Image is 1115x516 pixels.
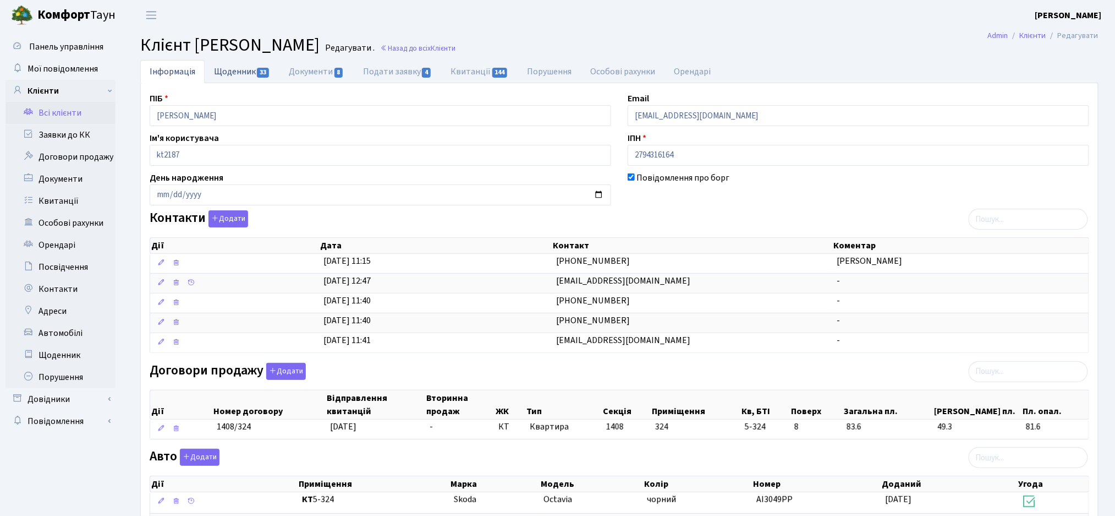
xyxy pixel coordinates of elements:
th: Пл. опал. [1022,390,1089,419]
label: День народження [150,171,223,184]
a: Квитанції [441,60,518,83]
label: Email [628,92,649,105]
label: ПІБ [150,92,168,105]
a: Документи [6,168,116,190]
span: 4 [422,68,431,78]
th: [PERSON_NAME] пл. [933,390,1021,419]
th: Контакт [552,238,832,253]
a: Орендарі [665,60,721,83]
button: Авто [180,449,219,466]
span: [DATE] [330,421,356,433]
a: Мої повідомлення [6,58,116,80]
span: чорний [647,493,677,506]
a: Особові рахунки [581,60,665,83]
span: Клієнт [PERSON_NAME] [140,32,320,58]
th: Приміщення [298,476,449,492]
span: [DATE] [885,493,911,506]
a: Довідники [6,388,116,410]
a: Admin [988,30,1008,41]
span: [PHONE_NUMBER] [556,255,630,267]
th: Дії [150,390,212,419]
span: 5-324 [302,493,445,506]
th: Колір [643,476,753,492]
input: Пошук... [969,447,1088,468]
span: [DATE] 11:40 [323,314,371,327]
a: Документи [279,60,353,83]
a: Подати заявку [354,60,441,83]
small: Редагувати . [323,43,375,53]
span: 81.6 [1026,421,1084,433]
a: Щоденник [6,344,116,366]
span: Квартира [530,421,597,433]
span: Панель управління [29,41,103,53]
span: [EMAIL_ADDRESS][DOMAIN_NAME] [556,334,690,346]
label: Повідомлення про борг [636,171,729,184]
th: Дії [150,476,298,492]
a: Заявки до КК [6,124,116,146]
input: Пошук... [969,361,1088,382]
button: Переключити навігацію [138,6,165,24]
a: Додати [263,361,306,380]
th: Секція [602,390,651,419]
button: Контакти [208,210,248,227]
input: Пошук... [969,209,1088,230]
a: Особові рахунки [6,212,116,234]
span: - [837,314,840,327]
span: [PERSON_NAME] [837,255,902,267]
span: [DATE] 11:15 [323,255,371,267]
a: Додати [206,209,248,228]
img: logo.png [11,4,33,26]
a: [PERSON_NAME] [1035,9,1102,22]
label: Авто [150,449,219,466]
label: Ім'я користувача [150,132,219,145]
span: 49.3 [937,421,1017,433]
span: 8 [334,68,343,78]
a: Орендарі [6,234,116,256]
span: [EMAIL_ADDRESS][DOMAIN_NAME] [556,275,690,287]
th: Поверх [790,390,843,419]
th: Тип [525,390,602,419]
th: Доданий [881,476,1018,492]
span: - [837,334,840,346]
a: Повідомлення [6,410,116,432]
th: Приміщення [651,390,741,419]
th: Номер договору [212,390,326,419]
a: Клієнти [1020,30,1046,41]
label: Договори продажу [150,363,306,380]
a: Додати [177,447,219,466]
span: 1408 [606,421,624,433]
th: Загальна пл. [843,390,933,419]
span: 144 [492,68,508,78]
a: Контакти [6,278,116,300]
th: Угода [1018,476,1089,492]
span: [DATE] 11:40 [323,295,371,307]
th: Модель [540,476,643,492]
th: ЖК [495,390,526,419]
span: Клієнти [431,43,455,53]
a: Щоденник [205,60,279,83]
a: Договори продажу [6,146,116,168]
button: Договори продажу [266,363,306,380]
span: 5-324 [745,421,785,433]
a: Інформація [140,60,205,83]
th: Номер [753,476,881,492]
th: Марка [449,476,540,492]
span: 324 [655,421,668,433]
label: ІПН [628,132,646,145]
th: Кв, БТІ [741,390,790,419]
b: [PERSON_NAME] [1035,9,1102,21]
span: Мої повідомлення [28,63,98,75]
span: - [430,421,433,433]
th: Дії [150,238,319,253]
span: Skoda [454,493,476,506]
span: - [837,295,840,307]
span: AI3049PP [756,493,793,506]
a: Квитанції [6,190,116,212]
li: Редагувати [1046,30,1098,42]
th: Коментар [833,238,1089,253]
a: Панель управління [6,36,116,58]
a: Автомобілі [6,322,116,344]
span: [DATE] 11:41 [323,334,371,346]
a: Назад до всіхКлієнти [380,43,455,53]
span: [PHONE_NUMBER] [556,314,630,327]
